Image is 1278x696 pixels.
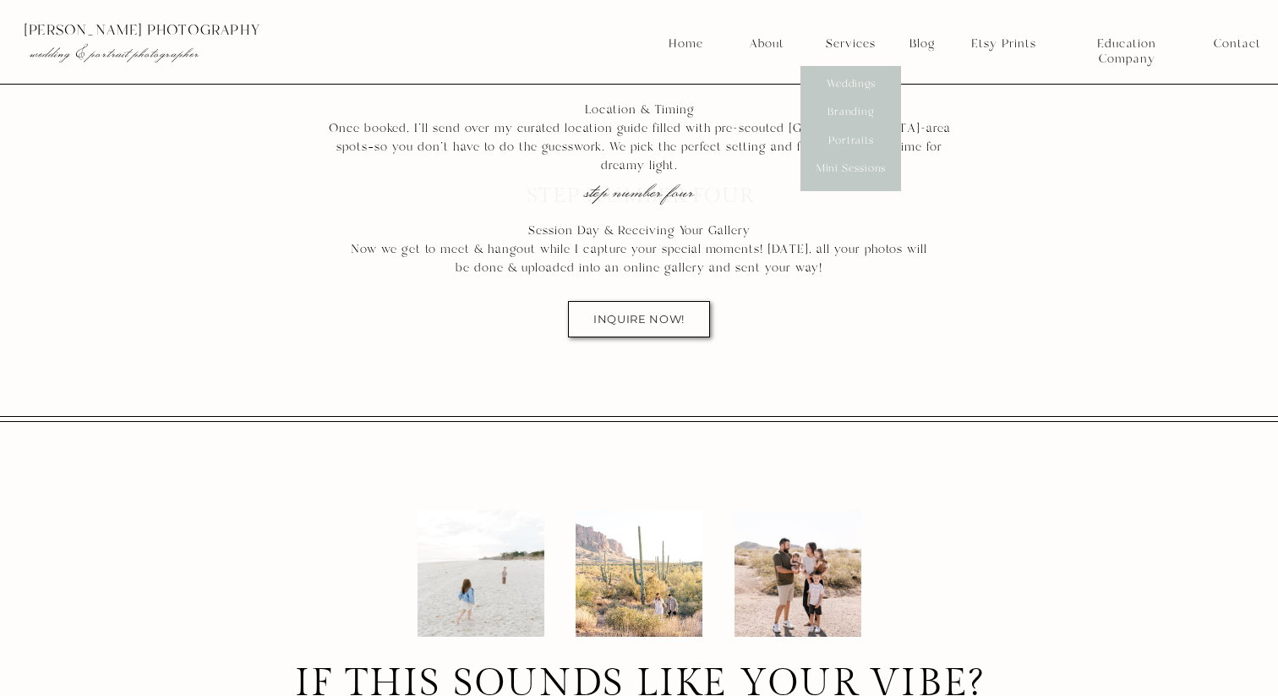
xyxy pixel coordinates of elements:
[668,36,704,52] a: Home
[583,313,695,326] a: inquire now!
[964,36,1042,52] a: Etsy Prints
[819,36,882,52] a: Services
[30,45,340,62] p: wedding & portrait photographer
[347,222,931,275] h2: Session Day & Receiving Your Gallery Now we get to meet & hangout while I capture your special mo...
[904,36,941,52] a: Blog
[24,23,382,38] p: [PERSON_NAME] photography
[528,182,752,205] h2: step number four
[745,36,788,52] a: About
[820,105,882,120] a: Branding
[820,77,882,92] a: Weddings
[1214,36,1260,52] a: Contact
[813,162,888,177] a: Mini Sessions
[820,134,882,149] a: Portraits
[1068,36,1185,52] a: Education Company
[479,187,801,211] h3: step number four
[320,101,958,154] h2: Location & Timing Once booked, I’ll send over my curated location guide filled with pre-scouted [...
